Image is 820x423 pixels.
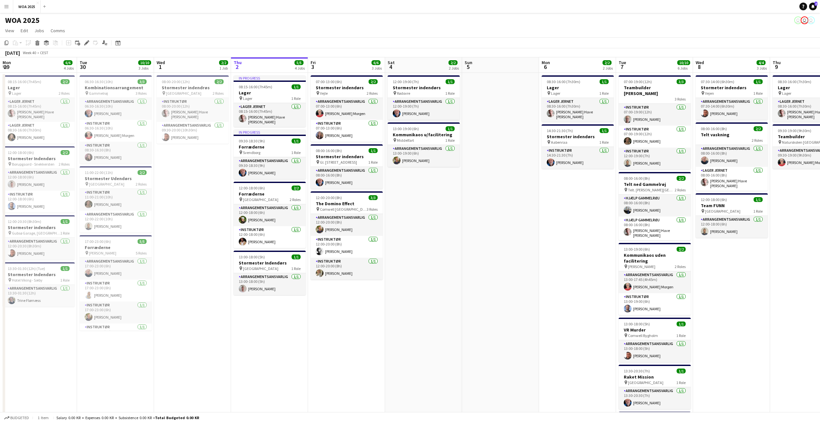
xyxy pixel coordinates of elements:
app-card-role: Hjælp Gammelrøj1/108:00-16:00 (8h)[PERSON_NAME] Have [PERSON_NAME] [619,216,691,240]
span: 6/6 [371,60,381,65]
span: 1/1 [369,148,378,153]
h3: Stormester indendørs [3,225,75,230]
span: 9 [772,63,781,71]
button: WOA 2025 [13,0,41,13]
span: Wed [157,60,165,65]
span: 1 [156,63,165,71]
app-card-role: Instruktør1/107:00-19:00 (12h)[PERSON_NAME] [619,126,691,148]
span: 1 Role [445,91,455,96]
span: Gammelrøj [89,91,108,96]
a: Comms [48,26,68,35]
h3: Raket Mission [619,374,691,380]
h3: Stormester Indendørs [3,272,75,277]
span: 5/5 [294,60,304,65]
span: [PERSON_NAME] [628,264,655,269]
span: 2 Roles [675,187,686,192]
span: Week 40 [21,50,37,55]
app-job-card: 12:00-20:30 (8h30m)1/1Stormester indendørs Gubsø Garage, [GEOGRAPHIC_DATA]1 RoleArrangementsansva... [3,215,75,260]
app-job-card: 13:30-01:30 (12h) (Tue)1/1Stormester Indendørs Hotel Viking - Sæby1 RoleArrangementsansvarlig1/11... [3,262,75,307]
app-card-role: Instruktør1/112:00-19:00 (7h)[PERSON_NAME] [619,148,691,169]
span: Mon [542,60,550,65]
span: 08:00-16:00 (8h) [316,148,342,153]
span: 07:00-13:00 (6h) [316,79,342,84]
app-job-card: 14:30-21:30 (7h)1/1Stormester indendørs Aabenraa1 RoleInstruktør1/114:30-21:30 (7h)[PERSON_NAME] [542,124,614,169]
div: 08:00-16:00 (8h)2/2Telt vaskning2 RolesArrangementsansvarlig1/108:00-16:00 (8h)[PERSON_NAME]Lager... [696,122,768,191]
div: In progress09:30-18:30 (9h)1/1Forræderne Svendborg1 RoleArrangementsansvarlig1/109:30-18:30 (9h)[... [234,130,306,179]
span: 14:30-21:30 (7h) [547,128,573,133]
span: 09:30-18:30 (9h) [239,139,265,143]
span: 2/2 [603,60,612,65]
div: 17:00-23:00 (6h)5/5Forræderne [PERSON_NAME]5 RolesArrangementsansvarlig1/117:00-23:00 (6h)[PERSON... [80,235,152,331]
app-card-role: Instruktør1/117:00-23:00 (6h)[PERSON_NAME] [80,280,152,302]
div: CEST [40,50,48,55]
span: 10/10 [138,60,151,65]
span: 08:00-16:00 (8h) [624,176,650,181]
app-card-role: Instruktør1/117:00-23:00 (6h)[PERSON_NAME] [80,302,152,323]
span: Telt. [PERSON_NAME][GEOGRAPHIC_DATA] [628,187,675,192]
app-user-avatar: Bettina Madsen [801,16,808,24]
span: [GEOGRAPHIC_DATA] [628,380,663,385]
span: 12:00-18:00 (6h) [8,150,34,155]
span: 2/2 [292,186,301,190]
span: 08:30-16:00 (7h30m) [778,79,811,84]
span: 2 Roles [213,91,224,96]
div: In progress [234,75,306,81]
app-card-role: Instruktør1/106:30-16:30 (10h)[PERSON_NAME] Morgen [80,120,152,142]
span: 1 Role [599,91,609,96]
app-job-card: 08:30-16:00 (7h30m)1/1Lager Lager1 RoleLager Jernet1/108:30-16:00 (7h30m)[PERSON_NAME] Have [PERS... [542,75,614,122]
h3: VR Murder [619,327,691,333]
app-card-role: Instruktør1/117:00-23:00 (6h) [80,323,152,345]
app-job-card: 13:00-18:00 (5h)1/1VR Murder Comwell Bygholm1 RoleArrangementsansvarlig1/113:00-18:00 (5h)[PERSON... [619,318,691,362]
div: 08:00-16:00 (8h)2/2Telt ned Gammelrøj Telt. [PERSON_NAME][GEOGRAPHIC_DATA]2 RolesHjælp Gammelrøj1... [619,172,691,240]
span: 2 [815,2,817,6]
app-card-role: Arrangementsansvarlig1/113:00-19:00 (6h)[PERSON_NAME] [388,145,460,167]
h3: Stormester Indendørs [3,156,75,161]
div: 08:00-20:00 (12h)2/2Stormester indendrøs [GEOGRAPHIC_DATA]2 RolesInstruktør1/108:00-20:00 (12h)[P... [157,75,229,144]
app-card-role: Arrangementsansvarlig1/117:00-23:00 (6h)[PERSON_NAME] [80,258,152,280]
app-card-role: Arrangementsansvarlig1/113:30-20:30 (7h)[PERSON_NAME] [619,387,691,409]
span: 4/4 [757,60,766,65]
h3: Teambuilder [PERSON_NAME] [619,85,691,96]
div: 12:00-18:00 (6h)2/2Forræderne [GEOGRAPHIC_DATA]2 RolesArrangementsansvarlig1/112:00-18:00 (6h)[PE... [234,182,306,248]
span: 1 Role [676,380,686,385]
app-card-role: Instruktør1/113:00-19:00 (6h)[PERSON_NAME] [619,293,691,315]
span: 2/2 [138,170,147,175]
span: Lager [782,91,791,96]
span: 1 Role [368,160,378,165]
span: 2 Roles [290,197,301,202]
h3: Stormester indendørs [388,85,460,91]
span: 09:30-19:00 (9h30m) [778,128,811,133]
span: 1/1 [61,266,70,271]
app-card-role: Arrangementsansvarlig1/113:30-01:30 (12h)Trine Flørnæss [3,285,75,307]
span: 6/6 [63,60,72,65]
h3: Forræderne [80,245,152,250]
h3: Lager [542,85,614,91]
span: 2 Roles [59,91,70,96]
h1: WOA 2025 [5,15,40,25]
span: 2/2 [754,126,763,131]
app-job-card: 07:00-13:00 (6h)2/2Stormester indendørs Vejle2 RolesArrangementsansvarlig1/107:00-13:00 (6h)[PERS... [311,75,383,142]
span: 08:00-20:00 (12h) [162,79,190,84]
h3: Kommunikaos u/facilitering [388,132,460,138]
span: 2/2 [677,176,686,181]
app-card-role: Instruktør1/112:00-18:00 (6h)[PERSON_NAME] [234,226,306,248]
app-job-card: 12:00-18:00 (6h)2/2Stormester Indendørs Borupgaard - Snekkersten2 RolesArrangementsansvarlig1/112... [3,146,75,213]
span: Rødovre [397,91,410,96]
app-job-card: 12:00-19:00 (7h)1/1Stormester indendørs Rødovre1 RoleArrangementsansvarlig1/112:00-19:00 (7h)[PER... [388,75,460,120]
app-card-role: Instruktør1/112:00-20:00 (8h)[PERSON_NAME] [311,236,383,258]
span: 2/2 [449,60,458,65]
span: Lager [551,91,560,96]
span: Fri [311,60,316,65]
span: 1/1 [677,322,686,326]
span: 13:00-19:00 (6h) [624,247,650,252]
span: 1/1 [754,197,763,202]
span: Jobs [34,28,44,34]
app-card-role: Lager Jernet1/108:00-16:00 (8h)[PERSON_NAME] Have [PERSON_NAME] [696,167,768,191]
span: Lager [243,96,252,101]
app-job-card: 12:00-20:00 (8h)3/3The Domino Effect Comwell [GEOGRAPHIC_DATA]3 RolesArrangementsansvarlig1/112:0... [311,191,383,280]
span: 5 Roles [136,251,147,255]
app-card-role: Arrangementsansvarlig1/112:00-19:00 (7h)[PERSON_NAME] [388,98,460,120]
app-card-role: Arrangementsansvarlig1/108:00-16:00 (8h)[PERSON_NAME] [311,167,383,189]
h3: Kommunikaos uden facilitering [619,252,691,264]
span: [GEOGRAPHIC_DATA] [705,209,740,214]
